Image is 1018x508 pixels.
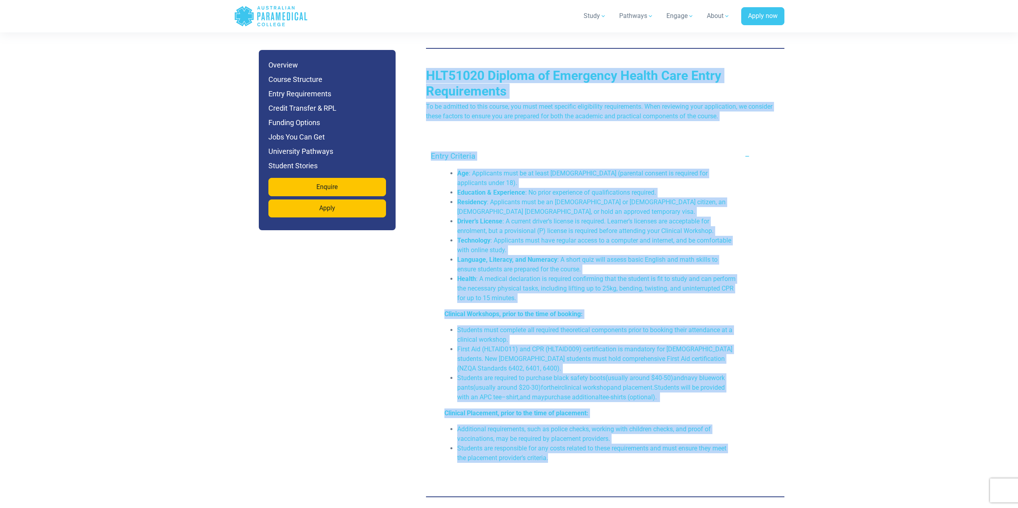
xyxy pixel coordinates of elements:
[457,198,487,206] strong: Residency
[457,169,469,177] strong: Age
[520,393,544,401] span: and may
[426,102,784,121] p: To be admitted to this course, you must meet specific eligibility requirements. When reviewing yo...
[457,217,737,236] li: : A current driver’s license is required. Learner’s licenses are acceptable for enrolment, but a ...
[684,374,711,382] span: navy blue
[484,374,524,382] span: are required to
[526,374,552,382] span: purchase
[457,189,525,196] strong: Education & Experience
[457,274,737,303] li: : A medical declaration is required confirming that the student is fit to study and can perform t...
[444,409,588,417] strong: Clinical Placement, prior to the time of placement:
[473,384,541,391] span: (usually around $20-30)
[444,310,583,318] strong: Clinical Workshops, prior to the time of booking:
[544,393,570,401] span: purchase
[702,5,735,27] a: About
[502,393,506,401] span: –
[549,384,561,391] span: their
[606,374,673,382] span: (usually around $40-50)
[457,169,737,188] li: : Applicants must be at least [DEMOGRAPHIC_DATA] (parental consent is required for applicants und...
[541,384,549,391] span: for
[457,197,737,217] li: : Applicants must be an [DEMOGRAPHIC_DATA] or [DEMOGRAPHIC_DATA] citizen, an [DEMOGRAPHIC_DATA] [...
[600,393,657,401] span: tee-shirts (optional).
[610,384,654,391] span: and placement.
[506,393,520,401] span: shirt,
[457,374,725,391] span: work pants
[457,236,737,255] li: : Applicants must have regular access to a computer and internet, and be comfortable with online ...
[614,5,658,27] a: Pathways
[457,275,476,283] strong: Health
[457,374,482,382] span: Students
[457,325,737,345] li: Students must complete all required theoretical components prior to booking their attendance at a...
[426,68,784,99] h2: Entry Requirements
[554,374,606,382] span: black safety boots
[579,5,611,27] a: Study
[662,5,699,27] a: Engage
[457,255,737,274] li: : A short quiz will assess basic English and math skills to ensure students are prepared for the ...
[457,188,737,197] li: : No prior experience of qualifications required.
[457,424,737,444] li: Additional requirements, such as police checks, working with children checks, and proof of vaccin...
[457,256,557,263] strong: Language, Literacy, and Numeracy
[457,217,502,225] strong: Driver’s License
[741,7,784,26] a: Apply now
[561,384,610,391] span: clinical workshop
[431,147,750,165] a: Entry Criteria
[457,237,490,244] strong: Technology
[457,444,737,463] li: Students are responsible for any costs related to these requirements and must ensure they meet th...
[234,3,308,29] a: Australian Paramedical College
[457,345,737,373] li: First Aid (HLTAID011) and CPR (HLTAID009) certification is mandatory for [DEMOGRAPHIC_DATA] stude...
[431,151,475,161] h4: Entry Criteria
[572,393,600,401] span: additional
[673,374,684,382] span: and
